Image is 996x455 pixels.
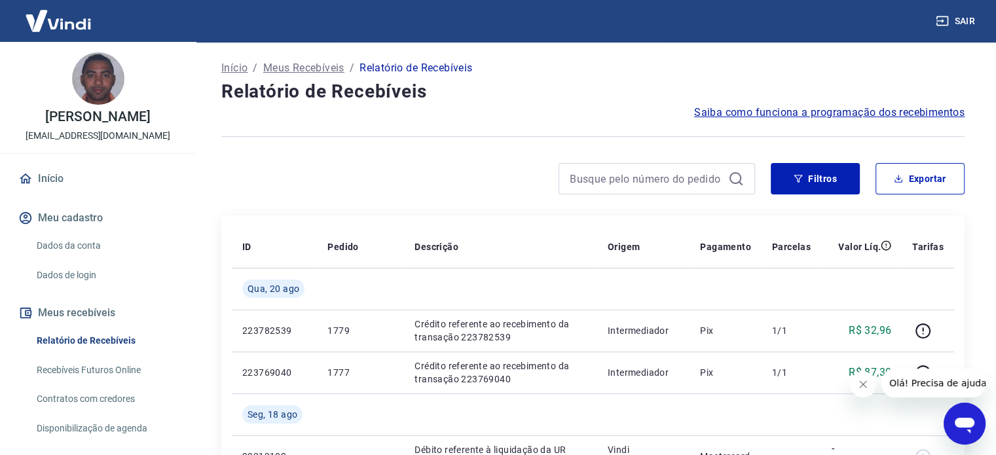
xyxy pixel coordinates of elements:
p: Tarifas [912,240,944,253]
span: Olá! Precisa de ajuda? [8,9,110,20]
p: R$ 32,96 [849,323,891,338]
a: Contratos com credores [31,386,180,412]
p: Intermediador [608,324,679,337]
a: Dados da conta [31,232,180,259]
h4: Relatório de Recebíveis [221,79,965,105]
iframe: Fechar mensagem [850,371,876,397]
p: 1777 [327,366,394,379]
p: [EMAIL_ADDRESS][DOMAIN_NAME] [26,129,170,143]
p: Relatório de Recebíveis [360,60,472,76]
p: Crédito referente ao recebimento da transação 223782539 [415,318,587,344]
p: 1/1 [772,366,811,379]
p: / [350,60,354,76]
p: [PERSON_NAME] [45,110,150,124]
p: Descrição [415,240,458,253]
p: ID [242,240,251,253]
a: Disponibilização de agenda [31,415,180,442]
p: 223782539 [242,324,306,337]
p: Crédito referente ao recebimento da transação 223769040 [415,359,587,386]
button: Sair [933,9,980,33]
p: Pix [700,366,751,379]
button: Meus recebíveis [16,299,180,327]
a: Início [16,164,180,193]
p: Parcelas [772,240,811,253]
a: Início [221,60,248,76]
a: Saiba como funciona a programação dos recebimentos [694,105,965,120]
p: Pix [700,324,751,337]
p: Intermediador [608,366,679,379]
button: Exportar [876,163,965,194]
img: b364baf0-585a-4717-963f-4c6cdffdd737.jpeg [72,52,124,105]
p: Valor Líq. [838,240,881,253]
iframe: Mensagem da empresa [881,369,986,397]
input: Busque pelo número do pedido [570,169,723,189]
p: R$ 87,30 [849,365,891,380]
span: Qua, 20 ago [248,282,299,295]
p: 223769040 [242,366,306,379]
img: Vindi [16,1,101,41]
button: Filtros [771,163,860,194]
a: Dados de login [31,262,180,289]
p: Origem [608,240,640,253]
p: 1779 [327,324,394,337]
a: Relatório de Recebíveis [31,327,180,354]
a: Recebíveis Futuros Online [31,357,180,384]
a: Meus Recebíveis [263,60,344,76]
iframe: Botão para abrir a janela de mensagens [944,403,986,445]
p: Pagamento [700,240,751,253]
p: / [253,60,257,76]
span: Seg, 18 ago [248,408,297,421]
p: 1/1 [772,324,811,337]
p: Pedido [327,240,358,253]
button: Meu cadastro [16,204,180,232]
